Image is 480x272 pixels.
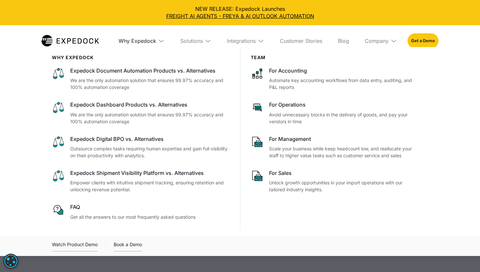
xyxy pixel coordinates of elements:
[5,5,475,20] div: NEW RELEASE: Expedock Launches
[275,25,328,57] a: Customer Stories
[70,67,230,74] div: Expedock Document Automation Products vs. Alternatives
[70,77,230,91] p: We are the only automation solution that ensures 99.97% accuracy and 100% automation coverage
[447,241,480,272] iframe: Chat Widget
[408,33,439,48] a: Get a Demo
[52,169,230,193] a: Expedock Shipment Visibility Platform vs. AlternativesEmpower clients with intuitive shipment tra...
[52,55,230,60] div: WHy Expedock
[251,169,418,193] a: For SalesUnlock growth opportunities in your import operations with our tailored industry insights.
[180,38,203,44] div: Solutions
[269,145,418,159] p: Scale your business while keep headcount low, and reallocate your staff to higher value tasks suc...
[269,179,418,193] p: Unlock growth opportunities in your import operations with our tailored industry insights.
[251,67,418,91] a: For AccountingAutomate key accounting workflows from data entry, auditing, and P&L reports
[269,135,418,143] div: For Management
[5,12,475,20] a: FREIGHT AI AGENTS - FREYA & AI OUTLOOK AUTOMATION
[251,101,418,125] a: For OperationsAvoid unnecessary blocks in the delivery of goods, and pay your vendors in time
[70,213,230,220] p: Get all the answers to our most frequently asked questions
[70,203,230,211] div: FAQ
[52,67,230,91] a: Expedock Document Automation Products vs. AlternativesWe are the only automation solution that en...
[70,135,230,143] div: Expedock Digital BPO vs. Alternatives
[222,25,269,57] div: Integrations
[52,135,230,159] a: Expedock Digital BPO vs. AlternativesOutsource complex tasks requiring human expertise and gain f...
[113,25,170,57] div: Why Expedock
[360,25,402,57] div: Company
[70,169,230,177] div: Expedock Shipment Visibility Platform vs. Alternatives
[70,111,230,125] p: We are the only automation solution that ensures 99.97% accuracy and 100% automation coverage
[52,101,230,125] a: Expedock Dashboard Products vs. AlternativesWe are the only automation solution that ensures 99.9...
[333,25,354,57] a: Blog
[70,179,230,193] p: Empower clients with intuitive shipment tracking, ensuring retention and unlocking revenue potent...
[52,241,98,251] div: Watch Product Demo
[227,38,256,44] div: Integrations
[52,241,98,251] a: open lightbox
[52,203,230,220] a: FAQGet all the answers to our most frequently asked questions
[269,111,418,125] p: Avoid unnecessary blocks in the delivery of goods, and pay your vendors in time
[269,101,418,108] div: For Operations
[447,241,480,272] div: Widget de chat
[251,55,418,60] div: Team
[251,135,418,159] a: For ManagementScale your business while keep headcount low, and reallocate your staff to higher v...
[70,145,230,159] p: Outsource complex tasks requiring human expertise and gain full visibility on their productivity ...
[119,38,156,44] div: Why Expedock
[114,241,142,251] a: Book a Demo
[269,77,418,91] p: Automate key accounting workflows from data entry, auditing, and P&L reports
[269,67,418,74] div: For Accounting
[70,101,230,108] div: Expedock Dashboard Products vs. Alternatives
[175,25,216,57] div: Solutions
[269,169,418,177] div: For Sales
[365,38,389,44] div: Company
